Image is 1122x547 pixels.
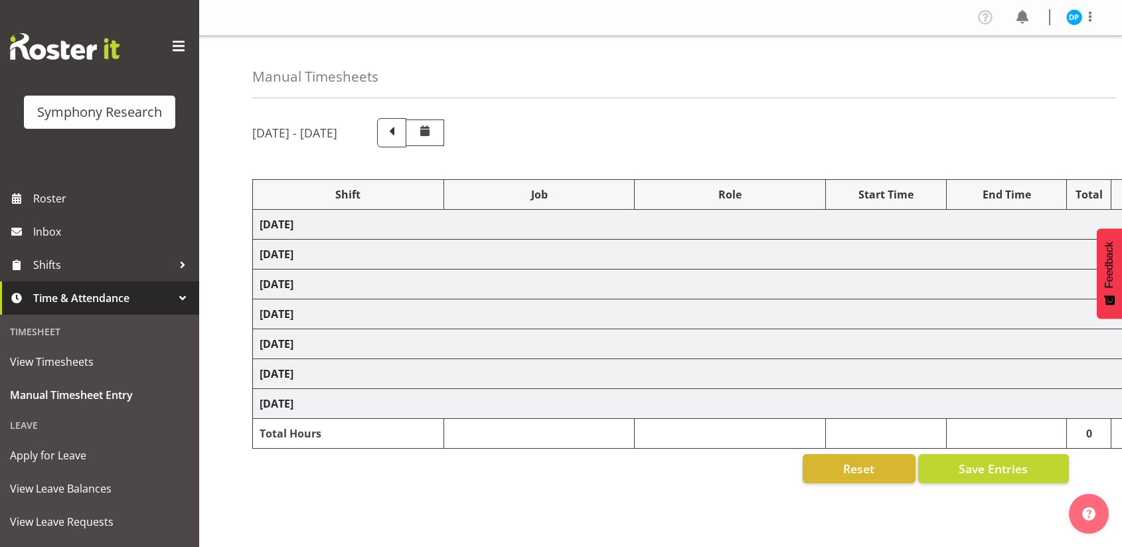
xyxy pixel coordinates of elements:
[10,33,120,60] img: Rosterit website logo
[803,454,916,483] button: Reset
[252,125,337,140] h5: [DATE] - [DATE]
[641,187,819,202] div: Role
[3,439,196,472] a: Apply for Leave
[3,472,196,505] a: View Leave Balances
[33,255,173,275] span: Shifts
[1066,9,1082,25] img: divyadeep-parmar11611.jpg
[843,460,874,477] span: Reset
[3,345,196,378] a: View Timesheets
[260,187,437,202] div: Shift
[918,454,1069,483] button: Save Entries
[3,412,196,439] div: Leave
[1097,228,1122,319] button: Feedback - Show survey
[1103,242,1115,288] span: Feedback
[1067,419,1111,449] td: 0
[953,187,1060,202] div: End Time
[10,479,189,499] span: View Leave Balances
[33,222,193,242] span: Inbox
[33,288,173,308] span: Time & Attendance
[3,318,196,345] div: Timesheet
[451,187,628,202] div: Job
[1082,507,1095,520] img: help-xxl-2.png
[253,419,444,449] td: Total Hours
[37,102,162,122] div: Symphony Research
[10,352,189,372] span: View Timesheets
[10,512,189,532] span: View Leave Requests
[959,460,1028,477] span: Save Entries
[833,187,939,202] div: Start Time
[3,378,196,412] a: Manual Timesheet Entry
[252,69,378,84] h4: Manual Timesheets
[10,445,189,465] span: Apply for Leave
[1074,187,1104,202] div: Total
[10,385,189,405] span: Manual Timesheet Entry
[3,505,196,538] a: View Leave Requests
[33,189,193,208] span: Roster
